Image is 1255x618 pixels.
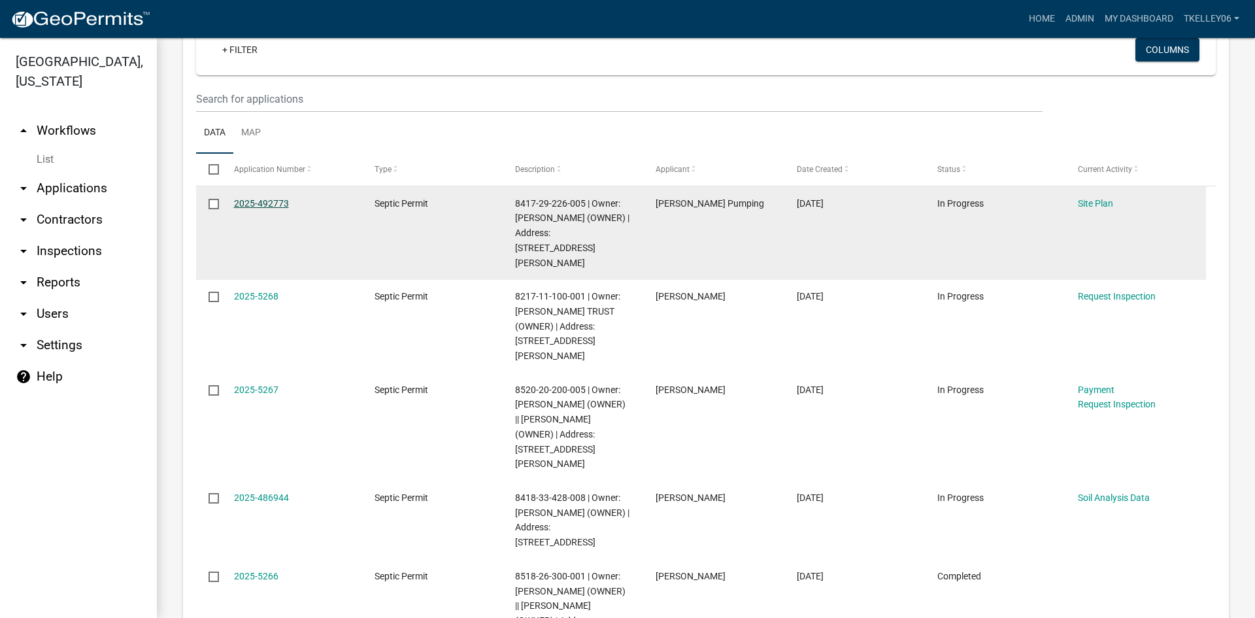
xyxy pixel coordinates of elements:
[1078,165,1132,174] span: Current Activity
[515,291,620,361] span: 8217-11-100-001 | Owner: GAYLON G WUNN TRUST (OWNER) | Address: 2904 YATES AVE
[784,154,924,185] datatable-header-cell: Date Created
[797,492,824,503] span: 10/02/2025
[1099,7,1179,31] a: My Dashboard
[1078,291,1156,301] a: Request Inspection
[212,38,268,61] a: + Filter
[196,154,221,185] datatable-header-cell: Select
[375,385,428,395] span: Septic Permit
[656,492,726,503] span: Dean Schoppe
[515,165,555,174] span: Description
[16,243,31,259] i: arrow_drop_down
[375,291,428,301] span: Septic Permit
[797,291,824,301] span: 10/09/2025
[937,198,984,209] span: In Progress
[1065,154,1206,185] datatable-header-cell: Current Activity
[234,571,278,581] a: 2025-5266
[656,291,726,301] span: SANDY JOHNSTON
[656,198,764,209] span: Cooley Pumping
[234,165,305,174] span: Application Number
[234,385,278,395] a: 2025-5267
[797,571,824,581] span: 09/24/2025
[643,154,784,185] datatable-header-cell: Applicant
[16,275,31,290] i: arrow_drop_down
[375,492,428,503] span: Septic Permit
[375,165,392,174] span: Type
[16,337,31,353] i: arrow_drop_down
[1024,7,1060,31] a: Home
[925,154,1065,185] datatable-header-cell: Status
[221,154,361,185] datatable-header-cell: Application Number
[797,198,824,209] span: 10/15/2025
[656,571,726,581] span: Casey Crawford
[515,385,626,470] span: 8520-20-200-005 | Owner: KLOSTERMAN, JANEAN R (OWNER) || KLOSTERMAN, RONALD R (OWNER) | Address: ...
[656,165,690,174] span: Applicant
[16,212,31,228] i: arrow_drop_down
[362,154,503,185] datatable-header-cell: Type
[16,123,31,139] i: arrow_drop_up
[16,306,31,322] i: arrow_drop_down
[16,369,31,385] i: help
[503,154,643,185] datatable-header-cell: Description
[1078,385,1114,395] a: Payment
[234,492,289,503] a: 2025-486944
[375,198,428,209] span: Septic Permit
[797,385,824,395] span: 10/05/2025
[234,291,278,301] a: 2025-5268
[515,492,629,547] span: 8418-33-428-008 | Owner: STEFFA, SHARON L (OWNER) | Address: 1612 W LINCOLN WAY
[937,165,960,174] span: Status
[16,180,31,196] i: arrow_drop_down
[196,112,233,154] a: Data
[234,198,289,209] a: 2025-492773
[196,86,1043,112] input: Search for applications
[1135,38,1199,61] button: Columns
[937,571,981,581] span: Completed
[233,112,269,154] a: Map
[797,165,843,174] span: Date Created
[656,385,726,395] span: Casey Crawford
[1179,7,1245,31] a: Tkelley06
[1078,492,1150,503] a: Soil Analysis Data
[937,492,984,503] span: In Progress
[937,385,984,395] span: In Progress
[1060,7,1099,31] a: Admin
[515,198,629,268] span: 8417-29-226-005 | Owner: SLETTEN, TIMOTHY D (OWNER) | Address: 2007 VANCE AVE
[1078,198,1113,209] a: Site Plan
[937,291,984,301] span: In Progress
[1078,399,1156,409] a: Request Inspection
[375,571,428,581] span: Septic Permit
